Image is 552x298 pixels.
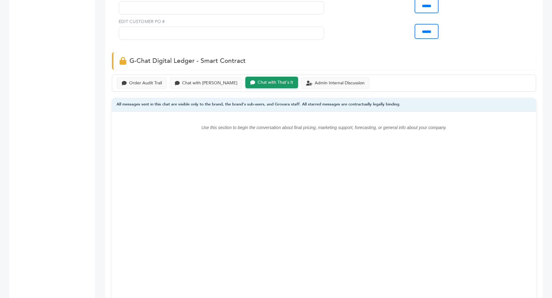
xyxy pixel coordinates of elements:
div: All messages sent in this chat are visible only to the brand, the brand's sub-users, and Grovara ... [112,98,536,112]
p: Use this section to begin the conversation about final pricing, marketing support, forecasting, o... [124,124,524,131]
div: Order Audit Trail [129,81,162,86]
label: EDIT CUSTOMER PO # [119,19,324,25]
div: Admin Internal Discussion [315,81,365,86]
div: Chat with That's It [258,80,293,85]
div: Chat with [PERSON_NAME] [182,81,237,86]
span: G-Chat Digital Ledger - Smart Contract [129,56,246,65]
